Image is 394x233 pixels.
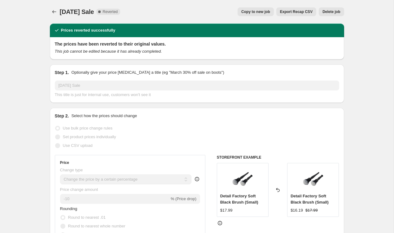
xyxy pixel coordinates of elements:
span: % (Price drop) [171,196,196,201]
h2: Step 1. [55,69,69,76]
span: Use bulk price change rules [63,126,112,130]
button: Delete job [319,7,344,16]
span: Export Recap CSV [280,9,313,14]
span: Price change amount [60,187,98,192]
span: Set product prices individually [63,134,116,139]
span: Reverted [103,9,118,14]
span: [DATE] Sale [60,8,94,15]
h2: Prices reverted successfully [61,27,116,33]
h2: Step 2. [55,113,69,119]
h2: The prices have been reverted to their original values. [55,41,339,47]
img: P_S_2_80x.png [230,166,255,191]
h3: Price [60,160,69,165]
button: Price change jobs [50,7,59,16]
p: Select how the prices should change [71,113,137,119]
div: $17.99 [220,207,233,213]
div: help [194,176,200,182]
img: P_S_2_80x.png [301,166,326,191]
div: $16.19 [291,207,303,213]
span: Detail Factory Soft Black Brush (Small) [291,194,329,204]
span: Change type [60,168,83,172]
button: Export Recap CSV [276,7,316,16]
span: Delete job [322,9,340,14]
input: -15 [60,194,169,204]
span: Round to nearest whole number [68,224,125,228]
p: Optionally give your price [MEDICAL_DATA] a title (eg "March 30% off sale on boots") [71,69,224,76]
span: Round to nearest .01 [68,215,106,220]
button: Copy to new job [238,7,274,16]
span: Detail Factory Soft Black Brush (Small) [220,194,258,204]
span: Copy to new job [241,9,270,14]
h6: STOREFRONT EXAMPLE [217,155,339,160]
i: This job cannot be edited because it has already completed. [55,49,162,54]
span: Rounding [60,206,77,211]
input: 30% off holiday sale [55,81,339,90]
strike: $17.99 [305,207,318,213]
span: This title is just for internal use, customers won't see it [55,92,151,97]
span: Use CSV upload [63,143,93,148]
